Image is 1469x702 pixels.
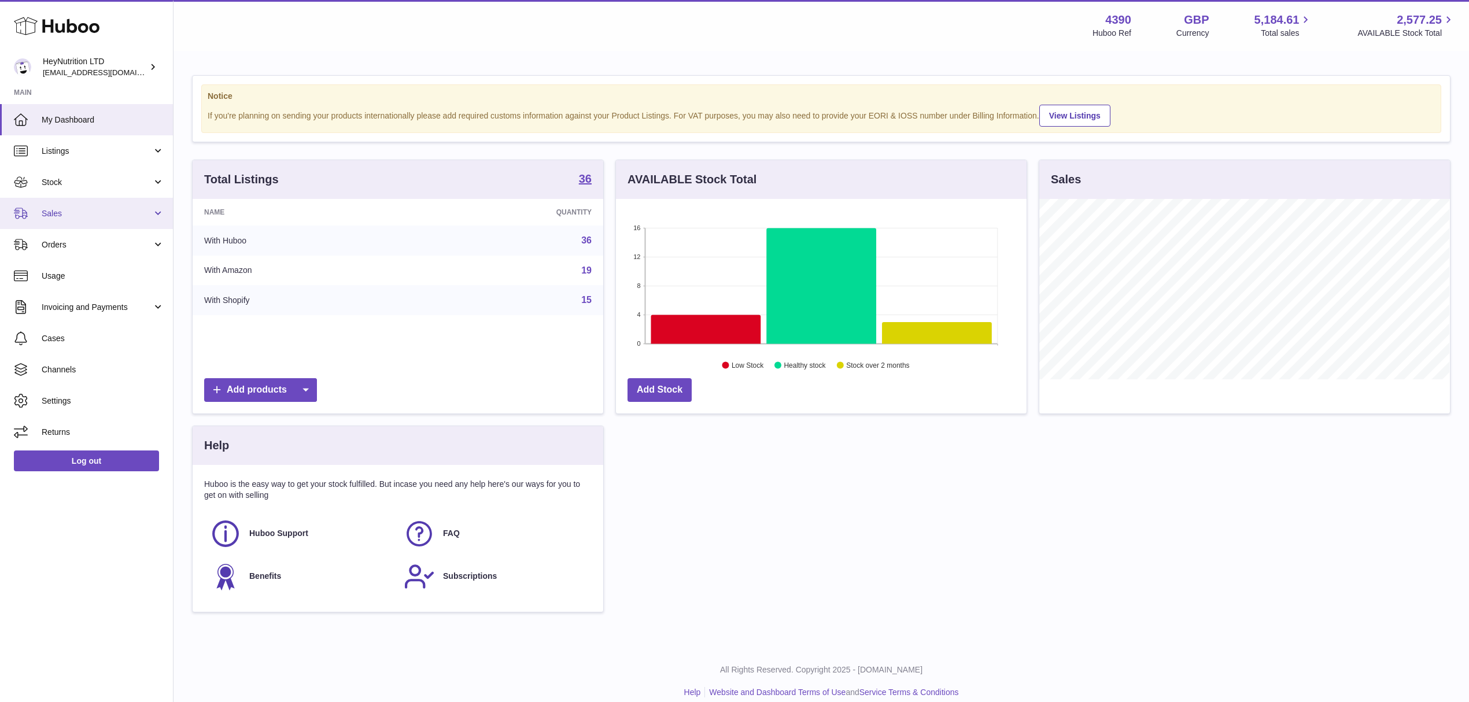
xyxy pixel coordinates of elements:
[43,56,147,78] div: HeyNutrition LTD
[208,103,1435,127] div: If you're planning on sending your products internationally please add required customs informati...
[1261,28,1312,39] span: Total sales
[42,208,152,219] span: Sales
[1105,12,1131,28] strong: 4390
[42,364,164,375] span: Channels
[42,177,152,188] span: Stock
[42,333,164,344] span: Cases
[1254,12,1313,39] a: 5,184.61 Total sales
[210,518,392,549] a: Huboo Support
[1397,12,1442,28] span: 2,577.25
[633,253,640,260] text: 12
[42,239,152,250] span: Orders
[579,173,592,184] strong: 36
[443,528,460,539] span: FAQ
[705,687,958,698] li: and
[628,378,692,402] a: Add Stock
[1357,28,1455,39] span: AVAILABLE Stock Total
[204,479,592,501] p: Huboo is the easy way to get your stock fulfilled. But incase you need any help here's our ways f...
[42,271,164,282] span: Usage
[579,173,592,187] a: 36
[1176,28,1209,39] div: Currency
[193,285,418,315] td: With Shopify
[42,396,164,407] span: Settings
[581,235,592,245] a: 36
[628,172,756,187] h3: AVAILABLE Stock Total
[637,311,640,318] text: 4
[249,571,281,582] span: Benefits
[859,688,959,697] a: Service Terms & Conditions
[1357,12,1455,39] a: 2,577.25 AVAILABLE Stock Total
[637,282,640,289] text: 8
[193,226,418,256] td: With Huboo
[1051,172,1081,187] h3: Sales
[633,224,640,231] text: 16
[418,199,603,226] th: Quantity
[784,361,826,370] text: Healthy stock
[581,295,592,305] a: 15
[204,378,317,402] a: Add products
[208,91,1435,102] strong: Notice
[709,688,846,697] a: Website and Dashboard Terms of Use
[14,450,159,471] a: Log out
[183,664,1460,675] p: All Rights Reserved. Copyright 2025 - [DOMAIN_NAME]
[210,561,392,592] a: Benefits
[732,361,764,370] text: Low Stock
[14,58,31,76] img: info@heynutrition.com
[846,361,909,370] text: Stock over 2 months
[404,518,586,549] a: FAQ
[1184,12,1209,28] strong: GBP
[204,172,279,187] h3: Total Listings
[443,571,497,582] span: Subscriptions
[193,199,418,226] th: Name
[637,340,640,347] text: 0
[43,68,170,77] span: [EMAIL_ADDRESS][DOMAIN_NAME]
[204,438,229,453] h3: Help
[1092,28,1131,39] div: Huboo Ref
[42,427,164,438] span: Returns
[249,528,308,539] span: Huboo Support
[684,688,701,697] a: Help
[42,146,152,157] span: Listings
[1039,105,1110,127] a: View Listings
[1254,12,1300,28] span: 5,184.61
[42,302,152,313] span: Invoicing and Payments
[581,265,592,275] a: 19
[193,256,418,286] td: With Amazon
[42,114,164,125] span: My Dashboard
[404,561,586,592] a: Subscriptions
